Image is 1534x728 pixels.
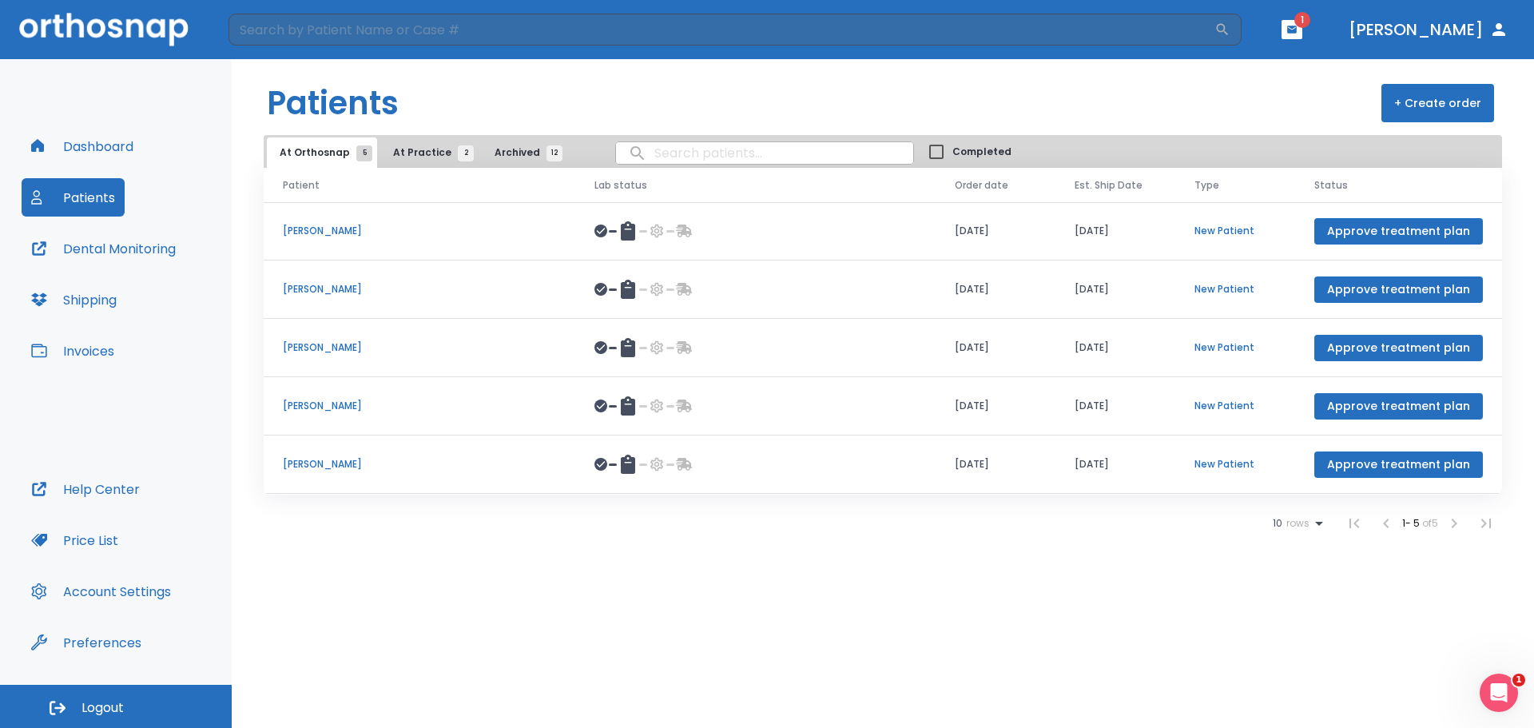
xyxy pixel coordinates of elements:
[283,399,556,413] p: [PERSON_NAME]
[1194,340,1276,355] p: New Patient
[1512,674,1525,686] span: 1
[22,572,181,611] button: Account Settings
[936,377,1055,436] td: [DATE]
[283,457,556,471] p: [PERSON_NAME]
[1381,84,1494,122] button: + Create order
[1194,224,1276,238] p: New Patient
[1314,178,1348,193] span: Status
[1194,282,1276,296] p: New Patient
[1314,218,1483,245] button: Approve treatment plan
[22,470,149,508] button: Help Center
[1402,516,1422,530] span: 1 - 5
[1422,516,1438,530] span: of 5
[81,699,124,717] span: Logout
[594,178,647,193] span: Lab status
[22,127,143,165] button: Dashboard
[138,635,153,650] div: Tooltip anchor
[1055,436,1175,494] td: [DATE]
[1194,399,1276,413] p: New Patient
[229,14,1214,46] input: Search by Patient Name or Case #
[283,178,320,193] span: Patient
[22,178,125,217] button: Patients
[952,145,1011,159] span: Completed
[19,13,189,46] img: Orthosnap
[267,79,399,127] h1: Patients
[616,137,913,169] input: search
[393,145,466,160] span: At Practice
[22,332,124,370] button: Invoices
[280,145,364,160] span: At Orthosnap
[1194,178,1219,193] span: Type
[1314,335,1483,361] button: Approve treatment plan
[1342,15,1515,44] button: [PERSON_NAME]
[495,145,554,160] span: Archived
[1480,674,1518,712] iframe: Intercom live chat
[283,282,556,296] p: [PERSON_NAME]
[936,261,1055,319] td: [DATE]
[1294,12,1310,28] span: 1
[356,145,372,161] span: 5
[283,340,556,355] p: [PERSON_NAME]
[1314,452,1483,478] button: Approve treatment plan
[22,521,128,559] button: Price List
[936,319,1055,377] td: [DATE]
[22,229,185,268] button: Dental Monitoring
[1075,178,1143,193] span: Est. Ship Date
[1282,518,1309,529] span: rows
[1273,518,1282,529] span: 10
[458,145,474,161] span: 2
[22,623,151,662] button: Preferences
[1194,457,1276,471] p: New Patient
[1055,377,1175,436] td: [DATE]
[546,145,562,161] span: 12
[267,137,570,168] div: tabs
[1314,393,1483,420] button: Approve treatment plan
[1055,319,1175,377] td: [DATE]
[936,202,1055,261] td: [DATE]
[1314,276,1483,303] button: Approve treatment plan
[936,436,1055,494] td: [DATE]
[283,224,556,238] p: [PERSON_NAME]
[955,178,1008,193] span: Order date
[1055,261,1175,319] td: [DATE]
[1055,202,1175,261] td: [DATE]
[22,280,126,319] button: Shipping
